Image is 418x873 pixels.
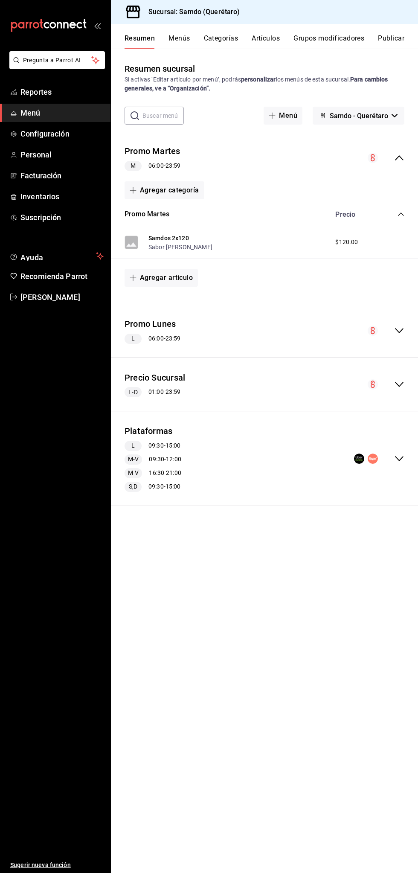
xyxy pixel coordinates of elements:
span: Configuración [20,128,104,140]
button: Precio Sucursal [125,372,185,384]
button: Plataformas [125,425,172,437]
button: Samdo - Querétaro [313,107,404,125]
span: Recomienda Parrot [20,271,104,282]
button: Agregar categoría [125,181,204,199]
h3: Sucursal: Samdo (Querétaro) [142,7,240,17]
button: Promo Lunes [125,318,176,330]
span: L [128,334,138,343]
div: 06:00 - 23:59 [125,161,180,171]
button: Promo Martes [125,145,180,157]
span: Sugerir nueva función [10,861,104,870]
span: M-V [125,469,142,477]
button: Menú [264,107,302,125]
button: Samdos 2x120 [148,234,189,242]
div: 09:30 - 15:00 [125,482,181,492]
span: M [127,161,139,170]
button: Sabor [PERSON_NAME] [148,243,212,251]
span: Ayuda [20,251,93,261]
span: Menú [20,107,104,119]
span: Pregunta a Parrot AI [23,56,92,65]
span: Personal [20,149,104,160]
button: Menús [168,34,190,49]
button: Artículos [252,34,280,49]
div: 09:30 - 12:00 [125,454,181,465]
div: 09:30 - 15:00 [125,441,181,451]
button: Categorías [204,34,238,49]
button: Promo Martes [125,210,169,219]
div: 16:30 - 21:00 [125,468,181,478]
span: Reportes [20,86,104,98]
span: Suscripción [20,212,104,223]
div: Si activas ‘Editar artículo por menú’, podrás los menús de esta sucursal. [125,75,404,93]
button: Grupos modificadores [293,34,364,49]
strong: personalizar [241,76,276,83]
div: 01:00 - 23:59 [125,387,185,397]
div: collapse-menu-row [111,418,418,499]
span: L-D [125,388,141,397]
a: Pregunta a Parrot AI [6,62,105,71]
div: collapse-menu-row [111,365,418,404]
div: Precio [327,210,381,218]
button: collapse-category-row [398,211,404,218]
span: Inventarios [20,191,104,202]
div: collapse-menu-row [111,138,418,178]
span: L [128,441,138,450]
span: $120.00 [335,238,358,247]
input: Buscar menú [142,107,184,124]
span: Samdo - Querétaro [330,112,388,120]
button: open_drawer_menu [94,22,101,29]
span: Facturación [20,170,104,181]
span: [PERSON_NAME] [20,291,104,303]
button: Resumen [125,34,155,49]
span: M-V [125,455,142,464]
div: collapse-menu-row [111,311,418,351]
span: S,D [125,482,141,491]
button: Agregar artículo [125,269,198,287]
button: Publicar [378,34,404,49]
div: navigation tabs [125,34,418,49]
div: Resumen sucursal [125,62,195,75]
div: 06:00 - 23:59 [125,334,180,344]
button: Pregunta a Parrot AI [9,51,105,69]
